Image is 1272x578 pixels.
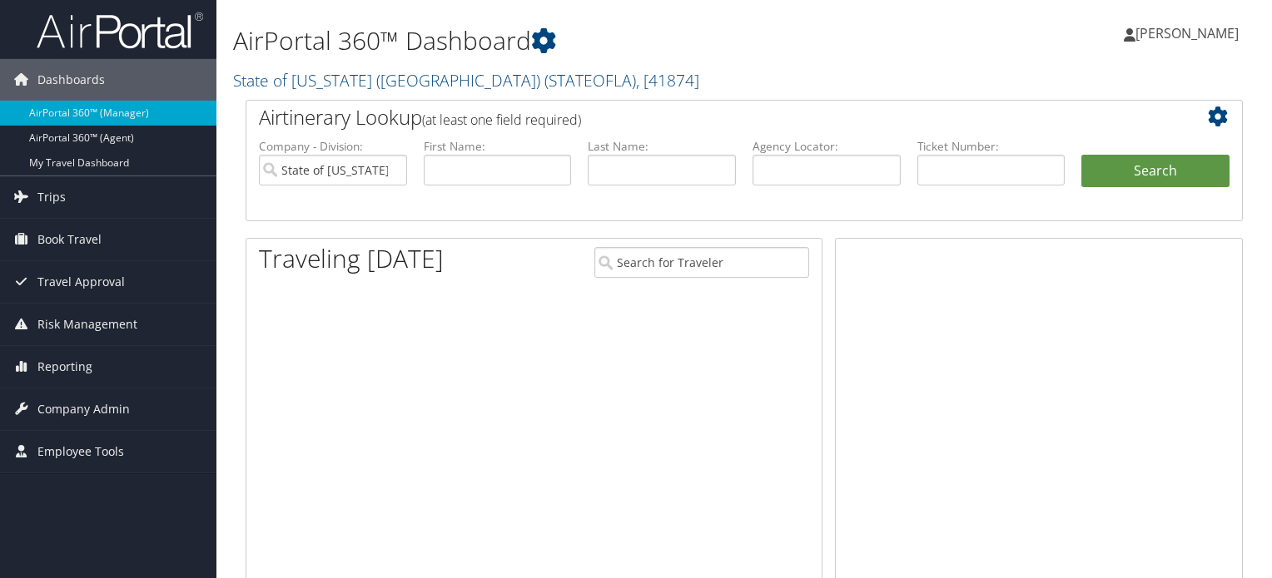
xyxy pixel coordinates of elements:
[37,261,125,303] span: Travel Approval
[233,69,699,91] a: State of [US_STATE] ([GEOGRAPHIC_DATA])
[259,138,407,155] label: Company - Division:
[37,59,105,101] span: Dashboards
[37,346,92,388] span: Reporting
[37,219,102,260] span: Book Travel
[259,241,444,276] h1: Traveling [DATE]
[1081,155,1230,188] button: Search
[588,138,736,155] label: Last Name:
[259,103,1146,131] h2: Airtinerary Lookup
[917,138,1066,155] label: Ticket Number:
[753,138,901,155] label: Agency Locator:
[37,11,203,50] img: airportal-logo.png
[594,247,809,278] input: Search for Traveler
[37,176,66,218] span: Trips
[422,111,581,129] span: (at least one field required)
[37,388,130,430] span: Company Admin
[424,138,572,155] label: First Name:
[636,69,699,91] span: , [ 41874 ]
[1124,8,1255,58] a: [PERSON_NAME]
[544,69,636,91] span: ( STATEOFLA )
[1135,24,1239,42] span: [PERSON_NAME]
[233,23,915,58] h1: AirPortal 360™ Dashboard
[37,304,137,345] span: Risk Management
[37,431,124,472] span: Employee Tools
